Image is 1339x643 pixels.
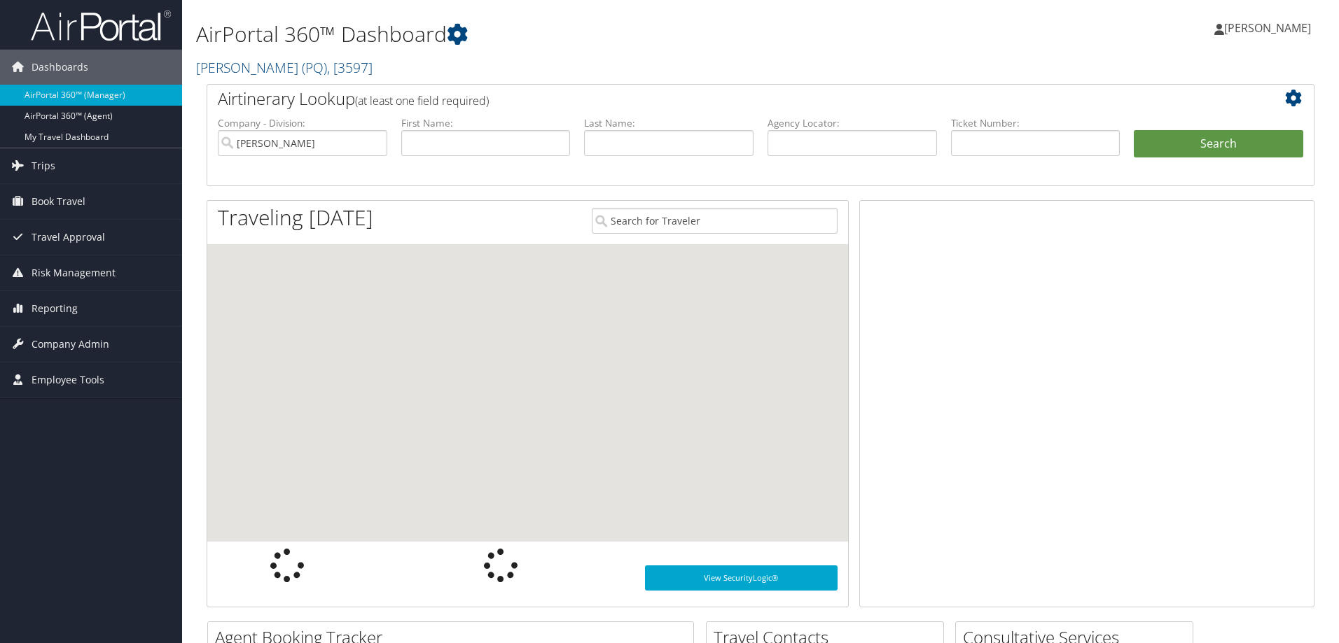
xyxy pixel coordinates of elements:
[302,58,327,77] span: ( PQ )
[32,50,88,85] span: Dashboards
[196,58,373,77] a: [PERSON_NAME]
[401,116,571,130] label: First Name:
[768,116,937,130] label: Agency Locator:
[196,20,949,49] h1: AirPortal 360™ Dashboard
[32,148,55,183] span: Trips
[327,58,373,77] span: , [ 3597 ]
[218,116,387,130] label: Company - Division:
[1214,7,1325,49] a: [PERSON_NAME]
[1224,20,1311,36] span: [PERSON_NAME]
[31,9,171,42] img: airportal-logo.png
[32,327,109,362] span: Company Admin
[645,565,838,591] a: View SecurityLogic®
[32,184,85,219] span: Book Travel
[1134,130,1303,158] button: Search
[32,362,104,397] span: Employee Tools
[951,116,1121,130] label: Ticket Number:
[592,208,838,234] input: Search for Traveler
[32,220,105,255] span: Travel Approval
[355,93,489,108] span: (at least one field required)
[584,116,754,130] label: Last Name:
[218,203,373,232] h1: Traveling [DATE]
[218,87,1211,111] h2: Airtinerary Lookup
[32,291,78,326] span: Reporting
[32,255,116,290] span: Risk Management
